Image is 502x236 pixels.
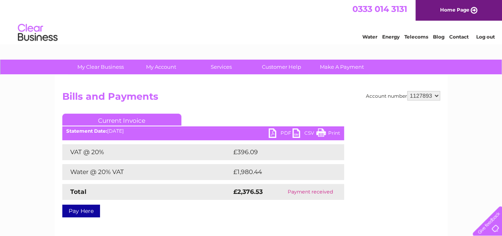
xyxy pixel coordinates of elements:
[277,184,344,200] td: Payment received
[231,144,330,160] td: £396.09
[62,114,181,126] a: Current Invoice
[62,205,100,217] a: Pay Here
[269,128,292,140] a: PDF
[62,128,344,134] div: [DATE]
[382,34,400,40] a: Energy
[17,21,58,45] img: logo.png
[249,60,314,74] a: Customer Help
[188,60,254,74] a: Services
[128,60,194,74] a: My Account
[362,34,377,40] a: Water
[231,164,332,180] td: £1,980.44
[316,128,340,140] a: Print
[449,34,469,40] a: Contact
[233,188,263,195] strong: £2,376.53
[62,164,231,180] td: Water @ 20% VAT
[404,34,428,40] a: Telecoms
[64,4,439,39] div: Clear Business is a trading name of Verastar Limited (registered in [GEOGRAPHIC_DATA] No. 3667643...
[70,188,87,195] strong: Total
[309,60,375,74] a: Make A Payment
[62,91,440,106] h2: Bills and Payments
[292,128,316,140] a: CSV
[62,144,231,160] td: VAT @ 20%
[476,34,494,40] a: Log out
[366,91,440,101] div: Account number
[433,34,444,40] a: Blog
[68,60,133,74] a: My Clear Business
[352,4,407,14] a: 0333 014 3131
[66,128,107,134] b: Statement Date:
